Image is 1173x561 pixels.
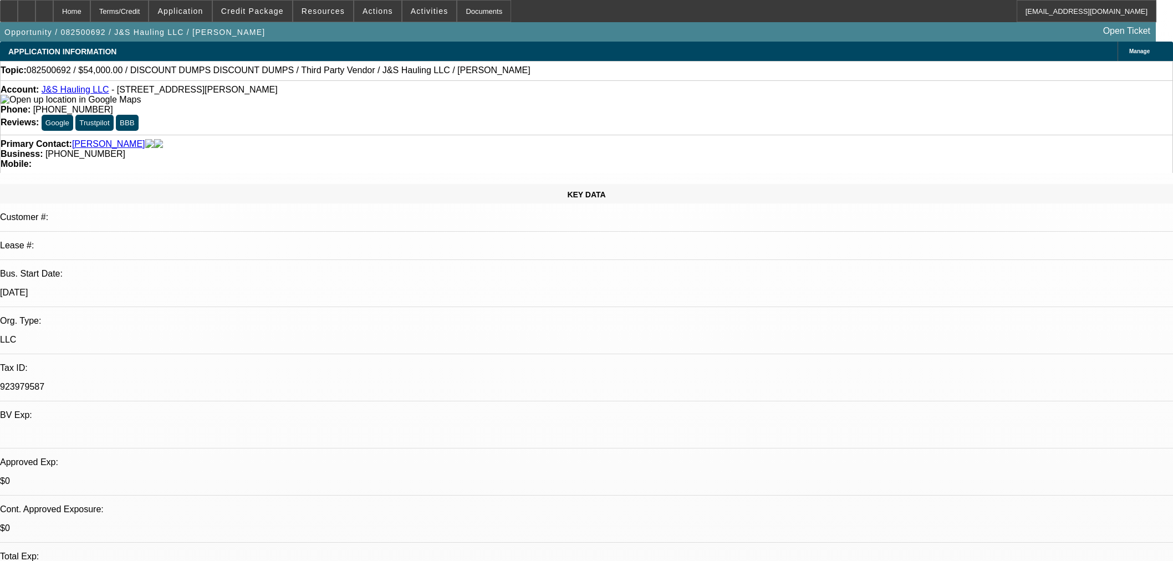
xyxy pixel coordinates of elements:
button: BBB [116,115,139,131]
span: KEY DATA [567,190,605,199]
span: Opportunity / 082500692 / J&S Hauling LLC / [PERSON_NAME] [4,28,265,37]
strong: Account: [1,85,39,94]
img: Open up location in Google Maps [1,95,141,105]
button: Trustpilot [75,115,113,131]
span: Resources [302,7,345,16]
span: APPLICATION INFORMATION [8,47,116,56]
img: facebook-icon.png [145,139,154,149]
button: Google [42,115,73,131]
img: linkedin-icon.png [154,139,163,149]
a: Open Ticket [1099,22,1155,40]
strong: Business: [1,149,43,159]
strong: Topic: [1,65,27,75]
button: Application [149,1,211,22]
span: Manage [1129,48,1150,54]
button: Activities [402,1,457,22]
span: 082500692 / $54,000.00 / DISCOUNT DUMPS DISCOUNT DUMPS / Third Party Vendor / J&S Hauling LLC / [... [27,65,531,75]
span: Actions [363,7,393,16]
strong: Reviews: [1,118,39,127]
button: Credit Package [213,1,292,22]
strong: Phone: [1,105,30,114]
button: Actions [354,1,401,22]
a: J&S Hauling LLC [42,85,109,94]
span: [PHONE_NUMBER] [45,149,125,159]
button: Resources [293,1,353,22]
span: Application [157,7,203,16]
span: - [STREET_ADDRESS][PERSON_NAME] [111,85,278,94]
strong: Primary Contact: [1,139,72,149]
a: [PERSON_NAME] [72,139,145,149]
span: Credit Package [221,7,284,16]
strong: Mobile: [1,159,32,169]
span: [PHONE_NUMBER] [33,105,113,114]
span: Activities [411,7,448,16]
a: View Google Maps [1,95,141,104]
